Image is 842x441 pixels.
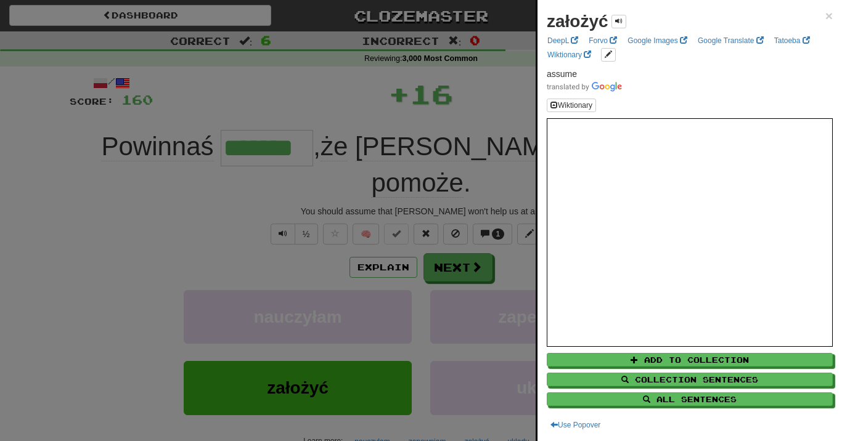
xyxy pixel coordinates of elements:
[547,99,596,112] button: Wiktionary
[544,48,595,62] a: Wiktionary
[547,392,833,406] button: All Sentences
[825,9,833,23] span: ×
[547,69,577,79] span: assume
[770,34,814,47] a: Tatoeba
[601,48,616,62] button: edit links
[585,34,621,47] a: Forvo
[547,12,608,31] strong: założyć
[624,34,691,47] a: Google Images
[547,353,833,366] button: Add to Collection
[544,34,582,47] a: DeepL
[547,373,833,386] button: Collection Sentences
[825,9,833,22] button: Close
[547,418,604,432] button: Use Popover
[547,82,622,92] img: Color short
[694,34,767,47] a: Google Translate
